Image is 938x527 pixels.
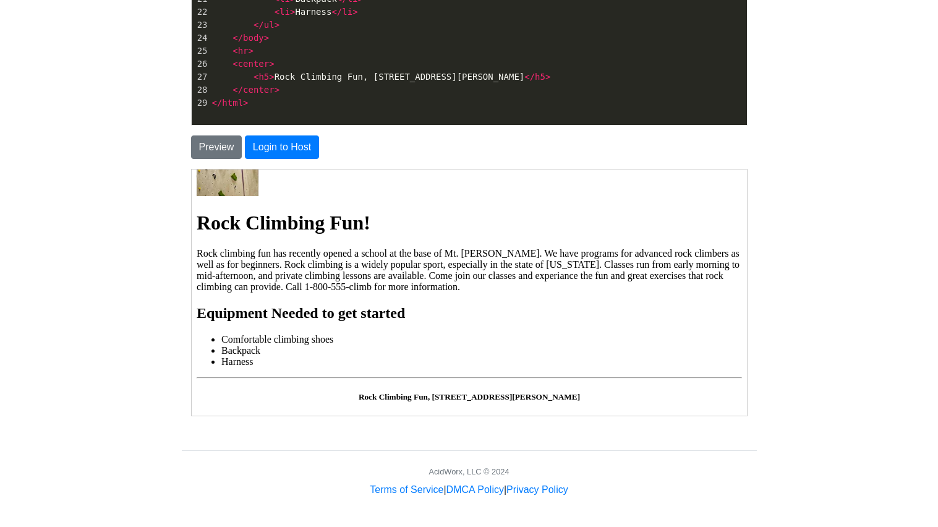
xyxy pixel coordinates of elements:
[232,85,243,95] span: </
[192,32,210,45] div: 24
[506,484,568,495] a: Privacy Policy
[352,7,357,17] span: >
[370,482,568,497] div: | |
[254,20,264,30] span: </
[232,46,237,56] span: <
[192,84,210,96] div: 28
[428,466,509,478] div: AcidWorx, LLC © 2024
[370,484,443,495] a: Terms of Service
[222,98,243,108] span: html
[5,135,550,152] h2: Equipment Needed to get started
[446,484,504,495] a: DMCA Policy
[212,7,358,17] span: Harness
[30,176,550,187] li: Backpack
[290,7,295,17] span: >
[275,85,279,95] span: >
[192,96,210,109] div: 29
[5,223,550,233] h5: Rock Climbing Fun, [STREET_ADDRESS][PERSON_NAME]
[5,42,550,65] h1: Rock Climbing Fun!
[258,72,269,82] span: h5
[545,72,550,82] span: >
[212,98,223,108] span: </
[249,46,254,56] span: >
[192,71,210,84] div: 27
[30,187,550,198] li: Harness
[243,33,264,43] span: body
[238,46,249,56] span: hr
[192,6,210,19] div: 22
[212,72,551,82] span: Rock Climbing Fun, [STREET_ADDRESS][PERSON_NAME]
[269,72,274,82] span: >
[232,59,237,69] span: <
[192,19,210,32] div: 23
[275,20,279,30] span: >
[275,7,279,17] span: <
[535,72,545,82] span: h5
[192,45,210,58] div: 25
[238,59,270,69] span: center
[5,79,550,123] p: Rock climbing fun has recently opened a school at the base of Mt. [PERSON_NAME]. We have programs...
[264,20,275,30] span: ul
[243,85,275,95] span: center
[524,72,535,82] span: </
[279,7,290,17] span: li
[30,165,550,176] li: Comfortable climbing shoes
[243,98,248,108] span: >
[192,58,210,71] div: 26
[191,135,242,159] button: Preview
[331,7,342,17] span: </
[245,135,319,159] button: Login to Host
[269,59,274,69] span: >
[264,33,269,43] span: >
[342,7,352,17] span: li
[254,72,258,82] span: <
[232,33,243,43] span: </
